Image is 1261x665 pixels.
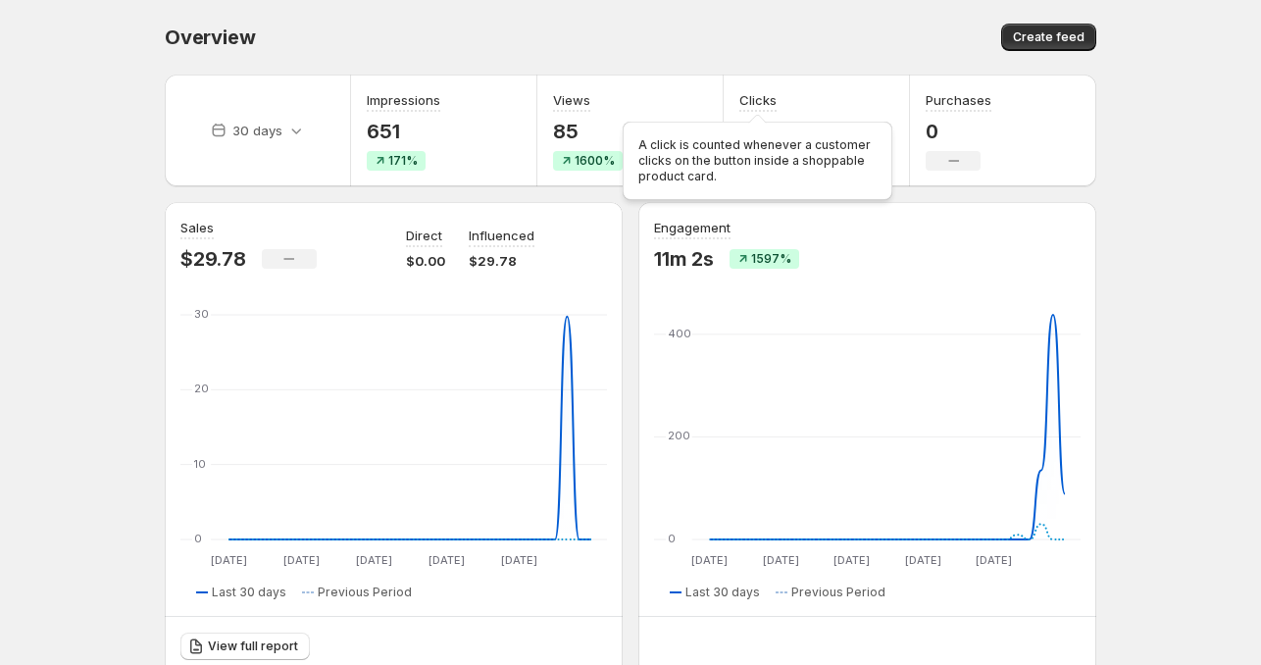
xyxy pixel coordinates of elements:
p: $29.78 [180,247,246,271]
span: 1597% [751,251,791,267]
text: 20 [194,382,209,395]
span: Last 30 days [685,585,760,600]
p: 30 days [232,121,282,140]
text: [DATE] [283,553,320,567]
text: [DATE] [833,553,870,567]
span: Previous Period [791,585,885,600]
text: [DATE] [763,553,799,567]
span: 171% [388,153,418,169]
span: 1600% [575,153,615,169]
text: 400 [668,327,691,340]
p: 0 [926,120,991,143]
h3: Engagement [654,218,731,237]
h3: Purchases [926,90,991,110]
h3: Impressions [367,90,440,110]
button: Create feed [1001,24,1096,51]
text: 30 [194,307,209,321]
text: [DATE] [905,553,941,567]
p: Influenced [469,226,534,245]
span: Create feed [1013,29,1084,45]
span: Last 30 days [212,585,286,600]
p: Direct [406,226,442,245]
text: [DATE] [691,553,728,567]
h3: Sales [180,218,214,237]
text: 0 [194,532,202,545]
text: 0 [668,532,676,545]
text: [DATE] [356,553,392,567]
h3: Clicks [739,90,777,110]
p: $0.00 [406,251,445,271]
span: Previous Period [318,585,412,600]
text: 200 [668,429,690,442]
h3: Views [553,90,590,110]
text: 10 [194,457,206,471]
text: [DATE] [501,553,537,567]
span: View full report [208,639,298,654]
p: 651 [367,120,440,143]
text: [DATE] [976,553,1012,567]
span: Overview [165,26,255,49]
p: 11m 2s [654,247,714,271]
a: View full report [180,633,310,660]
p: 85 [553,120,623,143]
p: $29.78 [469,251,534,271]
text: [DATE] [211,553,247,567]
text: [DATE] [429,553,465,567]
